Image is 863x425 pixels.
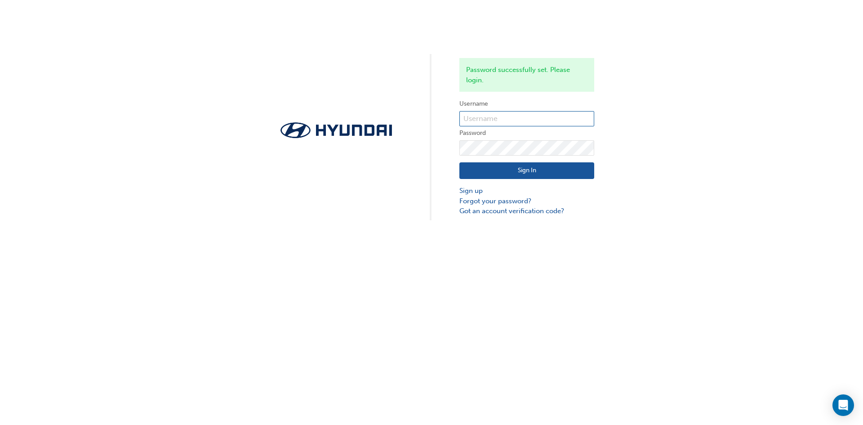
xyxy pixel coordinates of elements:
[832,394,854,416] div: Open Intercom Messenger
[459,128,594,139] label: Password
[459,186,594,196] a: Sign up
[269,120,404,141] img: Trak
[459,196,594,206] a: Forgot your password?
[459,58,594,92] div: Password successfully set. Please login.
[459,162,594,179] button: Sign In
[459,206,594,216] a: Got an account verification code?
[459,98,594,109] label: Username
[459,111,594,126] input: Username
